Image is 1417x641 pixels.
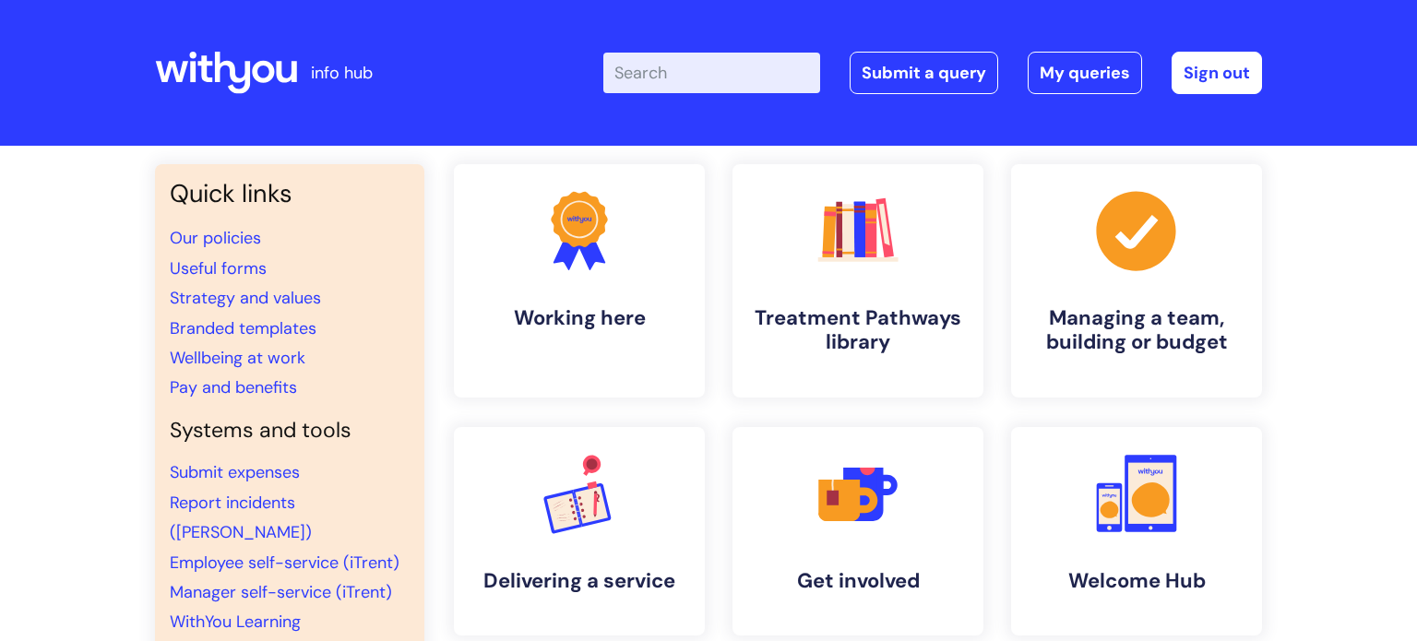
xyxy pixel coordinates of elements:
a: My queries [1028,52,1142,94]
a: Wellbeing at work [170,347,305,369]
div: | - [603,52,1262,94]
a: Welcome Hub [1011,427,1262,635]
a: Submit a query [850,52,998,94]
a: Sign out [1172,52,1262,94]
h4: Delivering a service [469,569,690,593]
a: Our policies [170,227,261,249]
h4: Managing a team, building or budget [1026,306,1247,355]
a: WithYou Learning [170,611,301,633]
h4: Systems and tools [170,418,410,444]
a: Employee self-service (iTrent) [170,552,399,574]
h3: Quick links [170,179,410,208]
p: info hub [311,58,373,88]
a: Get involved [732,427,983,635]
h4: Welcome Hub [1026,569,1247,593]
a: Useful forms [170,257,267,279]
h4: Treatment Pathways library [747,306,969,355]
a: Report incidents ([PERSON_NAME]) [170,492,312,543]
a: Manager self-service (iTrent) [170,581,392,603]
a: Working here [454,164,705,398]
input: Search [603,53,820,93]
a: Managing a team, building or budget [1011,164,1262,398]
a: Branded templates [170,317,316,339]
a: Submit expenses [170,461,300,483]
a: Delivering a service [454,427,705,635]
a: Treatment Pathways library [732,164,983,398]
h4: Get involved [747,569,969,593]
a: Pay and benefits [170,376,297,398]
h4: Working here [469,306,690,330]
a: Strategy and values [170,287,321,309]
